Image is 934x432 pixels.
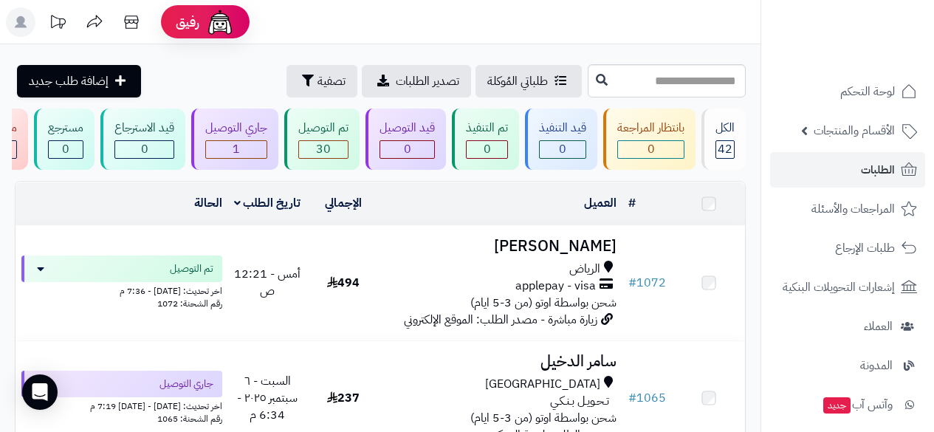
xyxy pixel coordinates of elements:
span: السبت - ٦ سبتمبر ٢٠٢٥ - 6:34 م [237,372,298,424]
a: الإجمالي [325,194,362,212]
div: مسترجع [48,120,83,137]
span: 0 [404,140,411,158]
span: 42 [718,140,732,158]
div: الكل [715,120,735,137]
span: # [628,274,636,292]
a: #1072 [628,274,666,292]
a: إضافة طلب جديد [17,65,141,97]
a: قيد التنفيذ 0 [522,109,600,170]
span: 0 [141,140,148,158]
div: 0 [380,141,434,158]
span: العملاء [864,316,893,337]
div: تم التنفيذ [466,120,508,137]
div: اخر تحديث: [DATE] - [DATE] 7:19 م [21,397,222,413]
a: طلبات الإرجاع [770,230,925,266]
div: بانتظار المراجعة [617,120,684,137]
h3: سامر الدخيل [385,353,617,370]
a: بانتظار المراجعة 0 [600,109,698,170]
span: الرياض [569,261,600,278]
a: وآتس آبجديد [770,387,925,422]
img: ai-face.png [205,7,235,37]
a: تم التنفيذ 0 [449,109,522,170]
span: الأقسام والمنتجات [814,120,895,141]
span: لوحة التحكم [840,81,895,102]
a: الطلبات [770,152,925,188]
a: تاريخ الطلب [234,194,301,212]
div: 0 [540,141,586,158]
div: قيد التنفيذ [539,120,586,137]
a: #1065 [628,389,666,407]
a: العميل [584,194,617,212]
span: 1 [233,140,240,158]
span: الطلبات [861,160,895,180]
span: تـحـويـل بـنـكـي [550,393,609,410]
span: تصدير الطلبات [396,72,459,90]
button: تصفية [286,65,357,97]
span: إشعارات التحويلات البنكية [783,277,895,298]
div: تم التوصيل [298,120,348,137]
span: 237 [327,389,360,407]
a: طلباتي المُوكلة [475,65,582,97]
span: 0 [559,140,566,158]
div: جاري التوصيل [205,120,267,137]
div: 0 [618,141,684,158]
a: تحديثات المنصة [39,7,76,41]
span: تصفية [317,72,346,90]
span: جاري التوصيل [159,377,213,391]
div: 0 [49,141,83,158]
a: تصدير الطلبات [362,65,471,97]
span: 30 [316,140,331,158]
h3: [PERSON_NAME] [385,238,617,255]
div: 0 [467,141,507,158]
div: قيد الاسترجاع [114,120,174,137]
span: إضافة طلب جديد [29,72,109,90]
span: applepay - visa [515,278,596,295]
a: الكل42 [698,109,749,170]
a: إشعارات التحويلات البنكية [770,270,925,305]
div: اخر تحديث: [DATE] - 7:36 م [21,282,222,298]
span: المراجعات والأسئلة [811,199,895,219]
div: 0 [115,141,174,158]
span: جديد [823,397,851,414]
span: المدونة [860,355,893,376]
a: # [628,194,636,212]
span: طلباتي المُوكلة [487,72,548,90]
div: 30 [299,141,348,158]
span: أمس - 12:21 ص [234,265,301,300]
span: زيارة مباشرة - مصدر الطلب: الموقع الإلكتروني [404,311,597,329]
span: رقم الشحنة: 1065 [157,412,222,425]
a: المدونة [770,348,925,383]
span: # [628,389,636,407]
a: مسترجع 0 [31,109,97,170]
span: شحن بواسطة اوتو (من 3-5 ايام) [470,294,617,312]
span: رفيق [176,13,199,31]
div: 1 [206,141,267,158]
span: شحن بواسطة اوتو (من 3-5 ايام) [470,409,617,427]
span: 0 [62,140,69,158]
span: طلبات الإرجاع [835,238,895,258]
span: 0 [484,140,491,158]
a: تم التوصيل 30 [281,109,363,170]
span: رقم الشحنة: 1072 [157,297,222,310]
a: العملاء [770,309,925,344]
span: 0 [648,140,655,158]
a: قيد التوصيل 0 [363,109,449,170]
span: تم التوصيل [170,261,213,276]
a: جاري التوصيل 1 [188,109,281,170]
span: 494 [327,274,360,292]
a: الحالة [194,194,222,212]
a: المراجعات والأسئلة [770,191,925,227]
div: قيد التوصيل [380,120,435,137]
span: وآتس آب [822,394,893,415]
div: Open Intercom Messenger [22,374,58,410]
a: لوحة التحكم [770,74,925,109]
span: [GEOGRAPHIC_DATA] [485,376,600,393]
a: قيد الاسترجاع 0 [97,109,188,170]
